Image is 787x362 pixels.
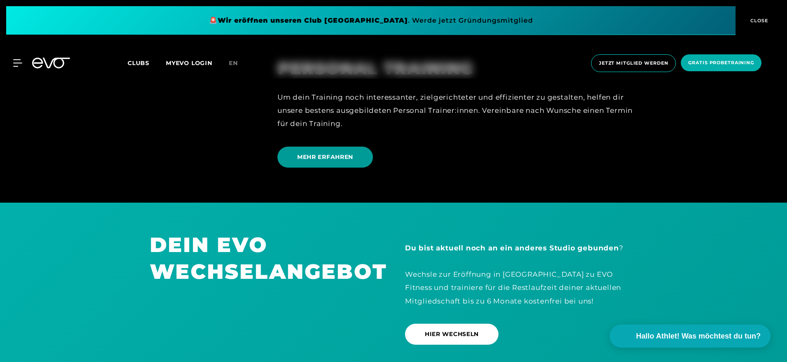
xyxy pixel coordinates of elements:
span: Hallo Athlet! Was möchtest du tun? [636,331,761,342]
a: Clubs [128,59,166,67]
a: HIER WECHSELN [405,318,502,351]
div: Um dein Training noch interessanter, zielgerichteter und effizienter zu gestalten, helfen dir uns... [277,91,637,131]
button: CLOSE [736,6,781,35]
a: en [229,58,248,68]
a: Gratis Probetraining [678,54,764,72]
span: Jetzt Mitglied werden [599,60,668,67]
span: Clubs [128,59,149,67]
span: Gratis Probetraining [688,59,754,66]
span: HIER WECHSELN [425,330,479,339]
strong: Du bist aktuell noch an ein anderes Studio gebunden [405,244,619,252]
a: MYEVO LOGIN [166,59,212,67]
h1: DEIN EVO WECHSELANGEBOT [150,231,382,285]
a: Jetzt Mitglied werden [589,54,678,72]
span: en [229,59,238,67]
a: MEHR ERFAHREN [277,140,376,174]
button: Hallo Athlet! Was möchtest du tun? [610,325,771,348]
span: MEHR ERFAHREN [297,153,353,161]
div: ? Wechsle zur Eröffnung in [GEOGRAPHIC_DATA] zu EVO Fitness und trainiere für die Restlaufzeit de... [405,241,637,308]
span: CLOSE [748,17,768,24]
